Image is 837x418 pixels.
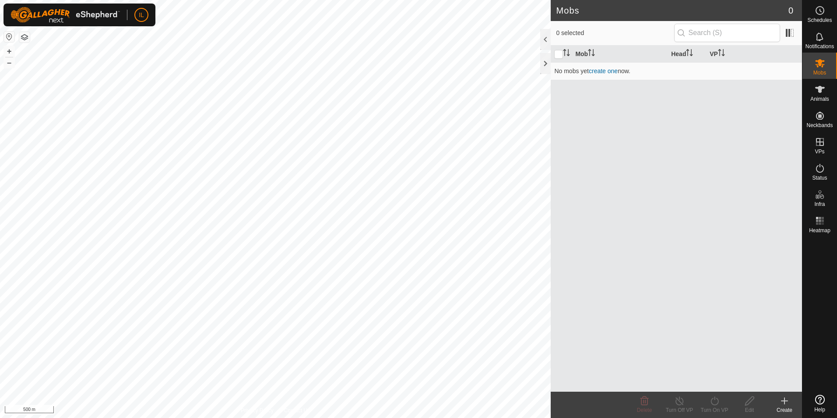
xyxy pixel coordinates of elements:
span: Heatmap [809,228,830,233]
span: Neckbands [806,123,833,128]
p-sorticon: Activate to sort [588,50,595,57]
p-sorticon: Activate to sort [563,50,570,57]
span: Animals [810,96,829,102]
button: Map Layers [19,32,30,43]
span: IL [139,11,144,20]
a: Help [802,391,837,416]
input: Search (S) [674,24,780,42]
a: Privacy Policy [241,407,274,414]
h2: Mobs [556,5,788,16]
span: Schedules [807,18,832,23]
a: create one [589,67,618,74]
span: Notifications [805,44,834,49]
span: 0 selected [556,28,674,38]
span: 0 [788,4,793,17]
span: Mobs [813,70,826,75]
button: Reset Map [4,32,14,42]
span: Infra [814,202,825,207]
img: Gallagher Logo [11,7,120,23]
th: Mob [572,46,668,63]
button: + [4,46,14,57]
span: Status [812,175,827,181]
button: – [4,57,14,68]
p-sorticon: Activate to sort [686,50,693,57]
a: Contact Us [284,407,310,414]
div: Turn Off VP [662,406,697,414]
div: Turn On VP [697,406,732,414]
div: Create [767,406,802,414]
p-sorticon: Activate to sort [718,50,725,57]
div: Edit [732,406,767,414]
span: Help [814,407,825,412]
th: Head [668,46,706,63]
td: No mobs yet now. [551,62,802,80]
span: Delete [637,407,652,413]
th: VP [706,46,802,63]
span: VPs [815,149,824,154]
